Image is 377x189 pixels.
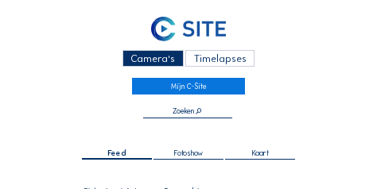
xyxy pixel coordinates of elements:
span: Kaart [252,150,269,158]
div: Timelapses [185,50,255,67]
a: Mijn C-Site [132,78,245,94]
a: C-SITE Logo [47,14,330,47]
img: C-SITE Logo [151,17,227,42]
span: Fotoshow [174,150,203,158]
div: Camera's [122,50,184,67]
span: Feed [107,150,126,158]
